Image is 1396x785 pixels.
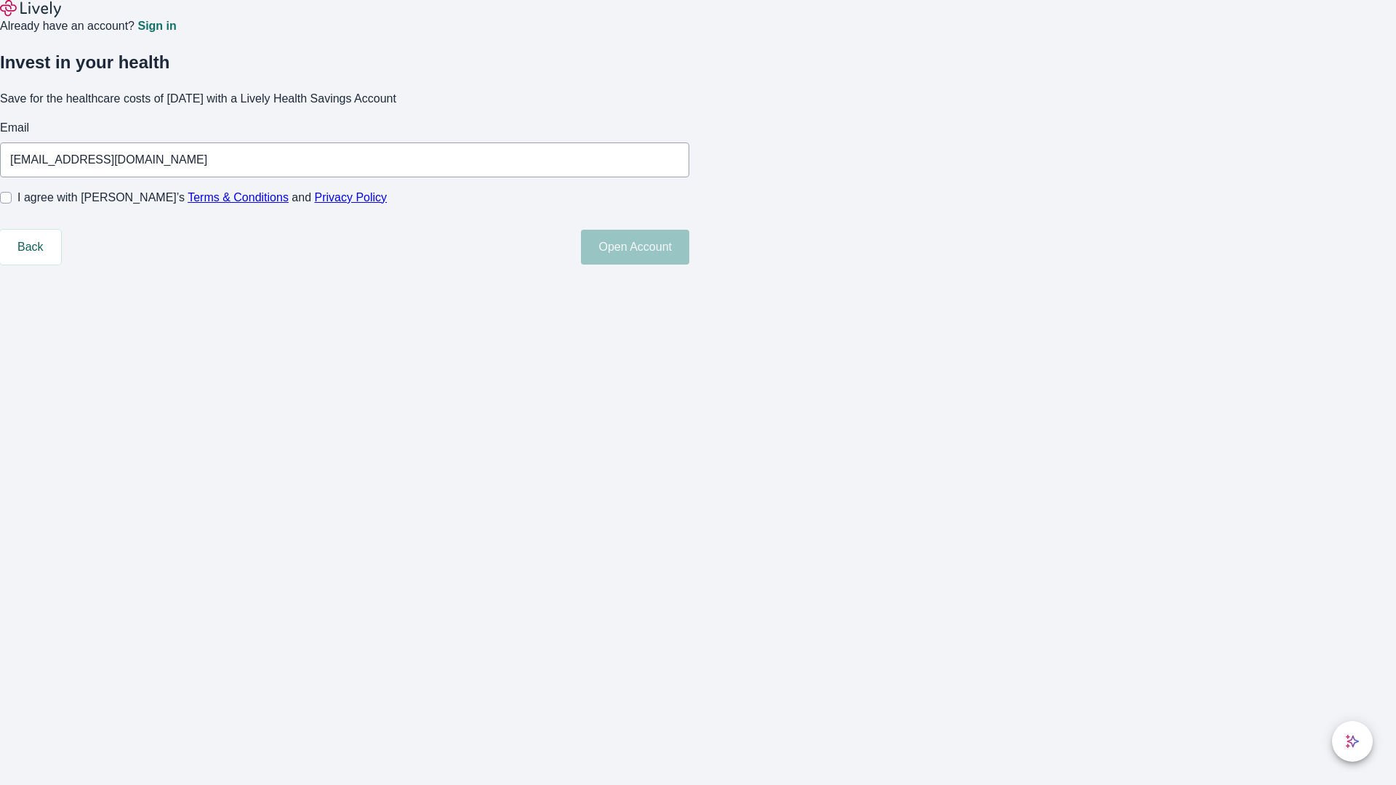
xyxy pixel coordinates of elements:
a: Privacy Policy [315,191,388,204]
span: I agree with [PERSON_NAME]’s and [17,189,387,206]
a: Terms & Conditions [188,191,289,204]
svg: Lively AI Assistant [1345,734,1360,749]
button: chat [1332,721,1373,762]
a: Sign in [137,20,176,32]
